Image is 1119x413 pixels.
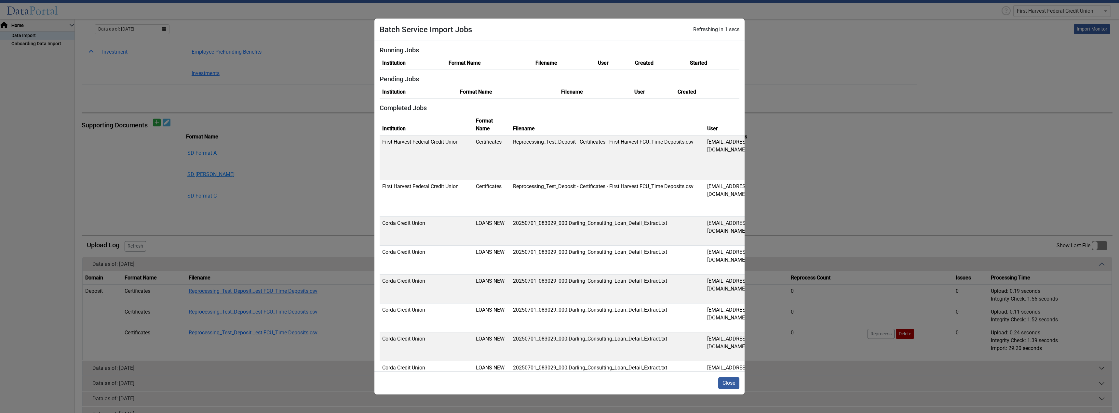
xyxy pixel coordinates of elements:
td: LOANS NEW [473,361,510,390]
td: FileId : e9731936-ffcc-4408-8241-0e09de0953bd [510,361,705,390]
th: Created [632,57,687,70]
td: [EMAIL_ADDRESS][DOMAIN_NAME] [705,275,753,303]
td: [EMAIL_ADDRESS][DOMAIN_NAME] [705,361,753,390]
td: DatabaseName: DDW_First_Harvest_FCU [380,180,473,217]
td: DatabaseName: DDW_Linn_Area_CU [380,303,473,332]
tr: Task ID: fc927563-233a-43ea-a8ee-b70ada740099_1759759349828 [380,275,875,303]
tr: Task ID: 69d00072-3987-4699-a9b6-2dd132926e49_1759777555726 [380,217,875,246]
td: LOANS NEW [473,275,510,303]
td: LOANS NEW [473,332,510,361]
th: User [705,114,753,136]
td: DatabaseName: DDW_Linn_Area_CU [380,361,473,390]
tr: Task ID: 4fe24f65-9382-4dd0-84aa-d7cb522f29fa_1759937131108 [380,136,875,180]
th: Format Name [457,85,559,99]
td: FileId : a7fe10a8-5aaf-49a7-a186-767030ae195a [510,180,705,217]
td: FileId : fc927563-233a-43ea-a8ee-b70ada740099 [510,275,705,303]
th: User [632,85,675,99]
td: [EMAIL_ADDRESS][DOMAIN_NAME] [705,180,753,217]
h5: Running Jobs [380,46,739,54]
td: FileId : e9731936-ffcc-4408-8241-0e09de0953bd [510,332,705,361]
tr: Task ID: e9731936-ffcc-4408-8241-0e09de0953bd_1759757823070 [380,361,875,390]
td: FileId : 69d00072-3987-4699-a9b6-2dd132926e49 [510,217,705,246]
td: Certificates [473,180,510,217]
tr: Task ID: fc927563-233a-43ea-a8ee-b70ada740099_1759759215402 [380,303,875,332]
td: LOANS NEW [473,303,510,332]
td: DatabaseName: DDW_Linn_Area_CU [380,332,473,361]
td: [EMAIL_ADDRESS][DOMAIN_NAME] [705,136,753,180]
th: Format Name [473,114,510,136]
h4: Batch Service Import Jobs [380,24,488,35]
th: Filename [533,57,595,70]
table: Pending Jobs [380,85,739,99]
td: [EMAIL_ADDRESS][DOMAIN_NAME] [705,246,753,275]
th: Institution [380,57,446,70]
th: Filename [510,114,705,136]
tr: Task ID: a7fe10a8-5aaf-49a7-a186-767030ae195a_1759867705746 [380,180,875,217]
td: DatabaseName: DDW_Linn_Area_CU [380,275,473,303]
td: [EMAIL_ADDRESS][DOMAIN_NAME] [705,332,753,361]
th: Filename [559,85,632,99]
td: FileId : fc927563-233a-43ea-a8ee-b70ada740099 [510,303,705,332]
h5: Completed Jobs [380,104,739,112]
td: DatabaseName: DDW_Linn_Area_CU [380,217,473,246]
td: LOANS NEW [473,246,510,275]
td: FileId : fc927563-233a-43ea-a8ee-b70ada740099 [510,246,705,275]
td: DatabaseName: DDW_First_Harvest_FCU [380,136,473,180]
td: [EMAIL_ADDRESS][DOMAIN_NAME] [705,303,753,332]
td: LOANS NEW [473,217,510,246]
th: Institution [380,85,457,99]
th: Created [675,85,739,99]
button: Close [718,377,739,389]
tr: Task ID: fc927563-233a-43ea-a8ee-b70ada740099_1759759516817 [380,246,875,275]
td: [EMAIL_ADDRESS][DOMAIN_NAME] [705,217,753,246]
tr: Task ID: e9731936-ffcc-4408-8241-0e09de0953bd_1759757999187 [380,332,875,361]
table: Running Jobs [380,57,739,70]
td: FileId : 4fe24f65-9382-4dd0-84aa-d7cb522f29fa [510,136,705,180]
td: Certificates [473,136,510,180]
th: Started [687,57,739,70]
th: Institution [380,114,473,136]
div: Refreshing in 1 secs [488,26,739,33]
td: DatabaseName: DDW_Linn_Area_CU [380,246,473,275]
th: User [595,57,632,70]
h5: Pending Jobs [380,75,739,83]
th: Format Name [446,57,533,70]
